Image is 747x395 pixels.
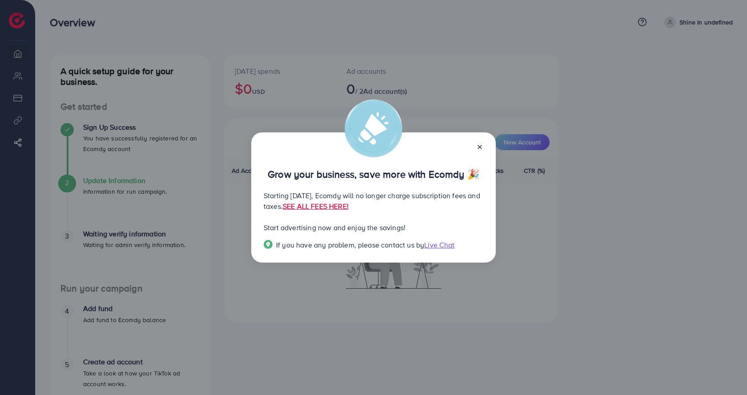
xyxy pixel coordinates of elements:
[345,100,402,157] img: alert
[264,190,483,211] p: Starting [DATE], Ecomdy will no longer charge subscription fees and taxes.
[264,169,483,180] p: Grow your business, save more with Ecomdy 🎉
[424,240,454,250] span: Live Chat
[264,222,483,233] p: Start advertising now and enjoy the savings!
[283,201,349,211] a: SEE ALL FEES HERE!
[276,240,424,250] span: If you have any problem, please contact us by
[264,240,273,249] img: Popup guide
